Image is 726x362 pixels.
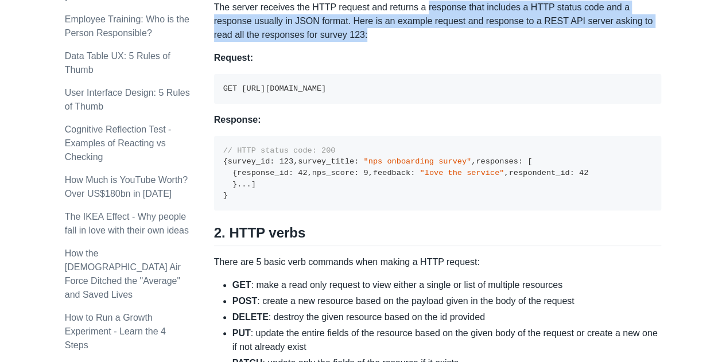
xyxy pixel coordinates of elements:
span: } [232,180,237,189]
span: , [471,157,476,166]
strong: DELETE [232,312,269,322]
li: : update the entire fields of the resource based on the given body of the request or create a new... [232,326,662,354]
span: : [518,157,523,166]
span: } [223,191,228,200]
strong: POST [232,296,258,306]
span: 9 [363,169,368,177]
li: : destroy the given resource based on the id provided [232,310,662,324]
a: How the [DEMOGRAPHIC_DATA] Air Force Ditched the "Average" and Saved Lives [65,248,181,299]
strong: GET [232,280,251,290]
strong: Request: [214,53,253,63]
span: , [368,169,373,177]
span: : [354,157,359,166]
code: GET [URL][DOMAIN_NAME] [223,84,326,93]
strong: Response: [214,115,261,124]
span: [ [527,157,532,166]
span: "love the service" [420,169,504,177]
span: "nps onboarding survey" [363,157,471,166]
span: : [410,169,415,177]
a: How to Run a Growth Experiment - Learn the 4 Steps [65,313,166,350]
span: 42 [298,169,307,177]
code: survey_id survey_title responses response_id nps_score feedback respondent_id ... [223,146,589,200]
span: , [504,169,508,177]
h2: 2. HTTP verbs [214,224,662,246]
p: The server receives the HTTP request and returns a response that includes a HTTP status code and ... [214,1,662,42]
span: , [308,169,312,177]
a: Employee Training: Who is the Person Responsible? [65,14,189,38]
p: There are 5 basic verb commands when making a HTTP request: [214,255,662,269]
span: // HTTP status code: 200 [223,146,336,155]
span: : [569,169,574,177]
li: : make a read only request to view either a single or list of multiple resources [232,278,662,292]
a: The IKEA Effect - Why people fall in love with their own ideas [65,212,189,235]
a: User Interface Design: 5 Rules of Thumb [65,88,190,111]
span: , [293,157,298,166]
span: { [223,157,228,166]
span: { [232,169,237,177]
a: How Much is YouTube Worth? Over US$180bn in [DATE] [65,175,188,198]
span: 42 [579,169,588,177]
a: Data Table UX: 5 Rules of Thumb [65,51,170,75]
span: : [289,169,293,177]
strong: PUT [232,328,251,338]
span: : [270,157,274,166]
li: : create a new resource based on the payload given in the body of the request [232,294,662,308]
a: Cognitive Reflection Test - Examples of Reacting vs Checking [65,124,172,162]
span: 123 [279,157,293,166]
span: ] [251,180,256,189]
span: : [354,169,359,177]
